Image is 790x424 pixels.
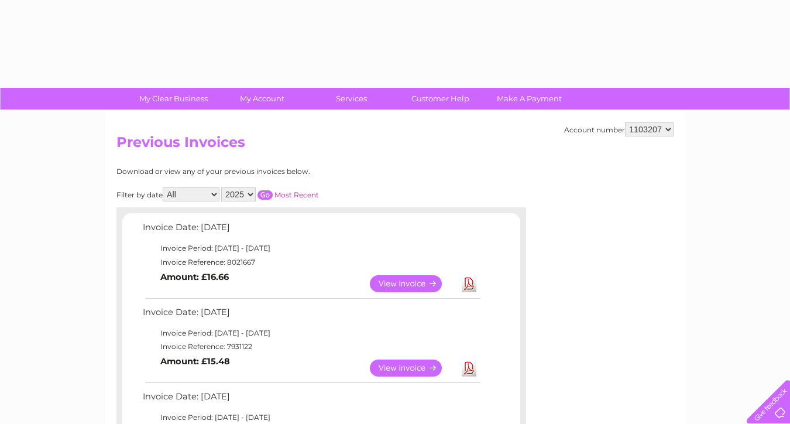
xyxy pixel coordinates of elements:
[481,88,578,110] a: Make A Payment
[160,356,230,367] b: Amount: £15.48
[462,360,476,377] a: Download
[140,241,482,255] td: Invoice Period: [DATE] - [DATE]
[370,360,456,377] a: View
[160,272,229,282] b: Amount: £16.66
[140,305,482,326] td: Invoice Date: [DATE]
[140,389,482,411] td: Invoice Date: [DATE]
[564,122,674,136] div: Account number
[125,88,222,110] a: My Clear Business
[116,187,424,201] div: Filter by date
[303,88,400,110] a: Services
[140,340,482,354] td: Invoice Reference: 7931122
[140,220,482,241] td: Invoice Date: [DATE]
[392,88,489,110] a: Customer Help
[274,190,319,199] a: Most Recent
[462,275,476,292] a: Download
[140,255,482,269] td: Invoice Reference: 8021667
[116,134,674,156] h2: Previous Invoices
[116,167,424,176] div: Download or view any of your previous invoices below.
[370,275,456,292] a: View
[214,88,311,110] a: My Account
[140,326,482,340] td: Invoice Period: [DATE] - [DATE]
